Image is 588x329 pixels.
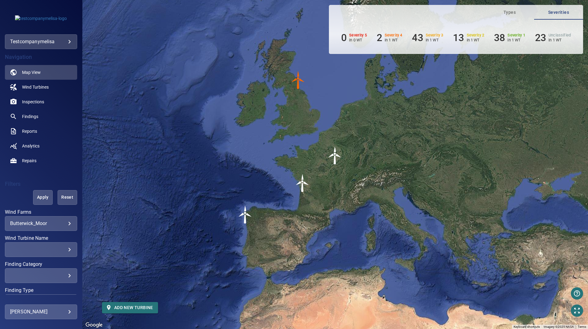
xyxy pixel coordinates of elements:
a: map active [5,65,77,80]
img: windFarmIcon.svg [236,205,254,224]
h6: 23 [535,32,546,44]
img: windFarmIconCat4.svg [289,71,307,89]
p: in 1 WT [467,38,484,42]
span: Findings [22,113,38,120]
h6: 13 [453,32,464,44]
h6: Severity 1 [507,33,525,37]
div: Finding Category [5,268,77,283]
li: Severity Unclassified [535,32,571,44]
button: Add new turbine [102,302,158,313]
div: Butterwick_Moor [10,220,72,226]
span: Map View [22,69,41,75]
img: Google [84,321,104,329]
gmp-advanced-marker: test-1_0 [293,174,312,192]
div: Wind Turbine Name [5,242,77,257]
img: windFarmIcon.svg [326,146,344,165]
p: in 1 WT [385,38,402,42]
img: testcompanymelisa-logo [15,15,67,21]
li: Severity 5 [341,32,367,44]
span: Types [489,9,530,16]
span: Reports [22,128,37,134]
p: in 0 WT [349,38,367,42]
img: windFarmIcon.svg [293,174,312,192]
a: windturbines noActive [5,80,77,94]
a: inspections noActive [5,94,77,109]
h4: Filters [5,181,77,187]
label: Finding Type [5,288,77,293]
span: Wind Turbines [22,84,49,90]
button: Apply [33,190,53,205]
div: [PERSON_NAME] [10,307,72,317]
span: Add new turbine [107,304,153,312]
h6: Severity 4 [385,33,402,37]
a: analytics noActive [5,139,77,153]
div: testcompanymelisa [10,37,72,47]
a: Terms (opens in new tab) [578,325,586,328]
span: Analytics [22,143,40,149]
li: Severity 4 [377,32,402,44]
div: Wind Farms [5,216,77,231]
span: Imagery ©2025 NASA [544,325,574,328]
gmp-advanced-marker: test1 [236,205,254,224]
div: testcompanymelisa [5,34,77,49]
span: Reset [65,193,70,201]
h4: Navigation [5,54,77,60]
h6: Severity 5 [349,33,367,37]
button: Reset [58,190,77,205]
button: Keyboard shortcuts [514,325,540,329]
h6: 0 [341,32,347,44]
label: Wind Turbine Name [5,236,77,241]
a: reports noActive [5,124,77,139]
p: in 1 WT [548,38,571,42]
a: findings noActive [5,109,77,124]
h6: Unclassified [548,33,571,37]
span: Severities [538,9,579,16]
a: repairs noActive [5,153,77,168]
span: Inspections [22,99,44,105]
li: Severity 3 [412,32,443,44]
label: Wind Farms [5,210,77,215]
span: Apply [41,193,45,201]
li: Severity 1 [494,32,525,44]
p: in 1 WT [426,38,443,42]
h6: Severity 3 [426,33,443,37]
gmp-advanced-marker: WTG_4 [289,71,307,89]
div: Finding Type [5,294,77,309]
p: in 1 WT [507,38,525,42]
gmp-advanced-marker: Test1 [326,146,344,165]
a: Open this area in Google Maps (opens a new window) [84,321,104,329]
label: Finding Category [5,262,77,267]
h6: Severity 2 [467,33,484,37]
li: Severity 2 [453,32,484,44]
h6: 38 [494,32,505,44]
h6: 43 [412,32,423,44]
h6: 2 [377,32,382,44]
span: Repairs [22,158,36,164]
